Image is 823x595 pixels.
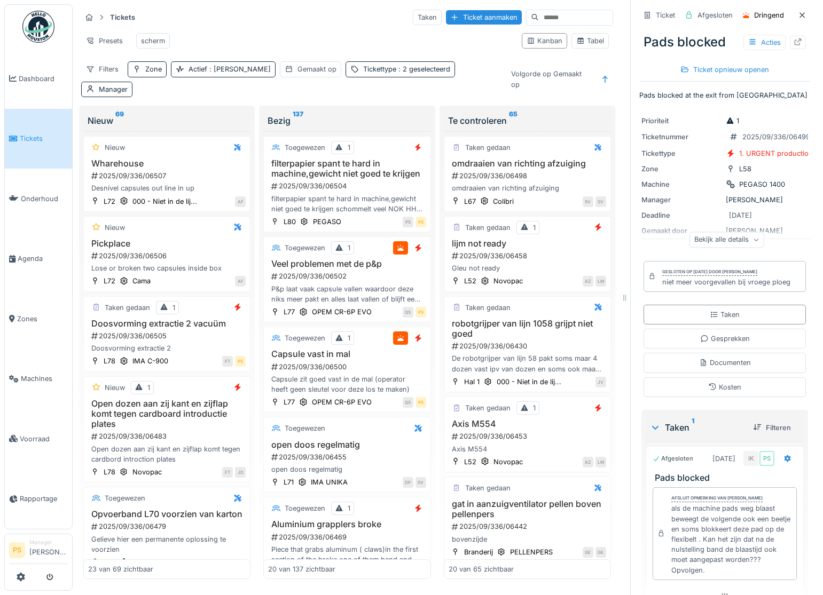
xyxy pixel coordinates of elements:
a: Dashboard [5,49,72,109]
div: DP [403,477,413,488]
div: 2025/09/336/06453 [451,431,606,441]
div: Presets [81,33,128,49]
div: Toegewezen [285,142,325,153]
span: Onderhoud [21,194,68,204]
div: PS [235,356,246,367]
div: PS [416,397,426,408]
div: Lose or broken two capsules inside box [88,263,246,273]
div: 2025/09/336/06483 [90,431,246,441]
div: Ticket opnieuw openen [676,62,773,77]
div: Nieuw [105,142,125,153]
div: IMA UNIKA [311,477,348,487]
h3: Pads blocked [655,473,799,483]
h3: open doos regelmatig [268,440,426,450]
div: OPEM CR-6P EVO [312,307,372,317]
a: PS Manager[PERSON_NAME] [9,538,68,564]
div: 1 [173,303,175,313]
div: Gesloten op [DATE] door [PERSON_NAME] [662,268,757,276]
div: PS [416,307,426,318]
a: Agenda [5,229,72,289]
div: Ticketnummer [641,132,722,142]
div: Dringend [754,10,784,20]
div: AZ [583,457,593,467]
div: Prioriteit [641,116,722,126]
div: Toegewezen [285,423,325,433]
span: Machines [21,374,68,384]
a: Tickets [5,109,72,169]
div: Tickettype [363,64,450,74]
div: omdraaien van richting afzuiging [449,183,606,193]
div: Filters [81,61,123,77]
div: [DATE] [712,454,735,464]
div: Nieuw [105,383,125,393]
div: BONENTRANSPORTBANDEN [132,557,227,567]
div: 2025/09/336/06430 [451,341,606,351]
div: 2025/09/336/06442 [451,521,606,531]
div: Machine [641,179,722,189]
div: 1 [533,223,536,233]
div: 1 [348,142,350,153]
img: Badge_color-CXgf-gQk.svg [22,11,54,43]
div: L67 [464,196,476,207]
div: Toegewezen [285,333,325,343]
strong: Tickets [106,12,139,22]
div: 2025/09/336/06469 [270,532,426,542]
div: Filteren [749,421,795,435]
div: 2025/09/336/06455 [270,452,426,462]
div: 1 [348,333,350,343]
div: Taken gedaan [465,223,511,233]
div: 23 van 69 zichtbaar [88,564,153,574]
div: AF [235,196,246,207]
div: Afgesloten [697,10,733,20]
li: [PERSON_NAME] [29,538,68,561]
div: 1 [147,383,150,393]
div: Taken gedaan [465,142,511,153]
div: PS [403,217,413,227]
div: Novopac [132,467,162,477]
div: P&p laat vaak capsule vallen waardoor deze niks meer pakt en alles laat vallen of blijft een caps... [268,284,426,304]
div: Manager [641,195,722,205]
a: Machines [5,349,72,409]
div: Toegewezen [285,243,325,253]
div: [DATE] [729,210,752,220]
div: LM [595,457,606,467]
div: Novopac [493,276,523,286]
div: 2025/09/336/06500 [270,362,426,372]
div: L52 [464,276,476,286]
span: : [PERSON_NAME] [207,65,271,73]
div: niet meer voorgevallen bij vroege ploeg [662,277,790,287]
div: Colibri [493,196,514,207]
div: 000 - Niet in de lij... [132,196,197,207]
div: SV [416,477,426,488]
div: Zone [641,164,722,174]
div: Taken gedaan [105,303,150,313]
div: AZ [583,276,593,287]
div: 000 - Niet in de lij... [497,377,561,387]
div: Afgesloten [653,454,693,463]
div: bovenzijde [449,534,606,544]
div: Te controleren [448,114,607,127]
div: 2025/09/336/06499 [742,132,810,142]
p: Pads blocked at the exit from [GEOGRAPHIC_DATA] [639,90,810,100]
h3: lijm not ready [449,239,606,249]
span: Rapportage [20,494,68,504]
div: Zone [145,64,162,74]
h3: Axis M554 [449,419,606,429]
div: Bekijk alle details [689,232,764,248]
div: filterpapier spant te hard in machine,gewicht niet goed te krijgen schommelt veel NOK HH naar [PE... [268,194,426,214]
div: Ticket [656,10,675,20]
h3: Capsule vast in mal [268,349,426,359]
div: GE [595,547,606,558]
div: Pads blocked [639,28,810,56]
div: Actief [189,64,271,74]
div: 2025/09/336/06502 [270,271,426,281]
div: 2025/09/336/06479 [90,521,246,531]
div: PS [759,451,774,466]
div: als de machine pads weg blaast beweegt de volgende ook een beetje en soms blokkeert deze pad op d... [671,503,792,575]
div: Kanban [527,36,562,46]
div: 20 van 137 zichtbaar [268,564,335,574]
div: Toegewezen [105,493,145,503]
div: QS [403,307,413,318]
sup: 137 [293,114,303,127]
div: PELLENPERS [510,547,553,557]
